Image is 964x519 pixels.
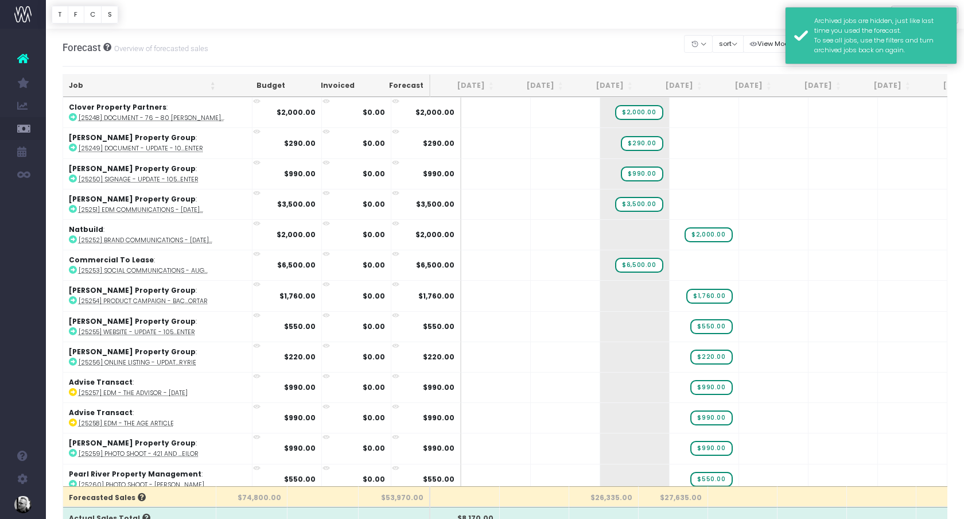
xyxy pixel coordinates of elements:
[284,169,316,179] strong: $990.00
[79,206,203,214] abbr: [25251] EDM Communications - AUG25
[69,469,201,479] strong: Pearl River Property Management
[363,322,385,331] strong: $0.00
[423,413,454,423] span: $990.00
[363,169,385,179] strong: $0.00
[415,107,454,118] span: $2,000.00
[284,322,316,331] strong: $550.00
[363,230,385,239] strong: $0.00
[63,464,252,494] td: :
[79,175,199,184] abbr: [25250] Signage - Update - 105 – 107 Carpenter
[63,311,252,342] td: :
[615,258,663,273] span: wayahead Sales Forecast Item
[63,433,252,463] td: :
[79,389,188,397] abbr: [25257] EDM - The Advisor - JUL25
[63,372,252,402] td: :
[423,138,454,149] span: $290.00
[79,358,196,367] abbr: [25256] Online listing - Update - 36 Ryrie
[79,144,203,153] abbr: [25249] Document - Update - 105 – 107 Carpenter
[430,75,500,97] th: Jun 25: activate to sort column ascending
[418,291,454,301] span: $1,760.00
[416,199,454,210] span: $3,500.00
[79,419,174,428] abbr: [25258] EDM - The Age Article
[423,382,454,393] span: $990.00
[685,227,732,242] span: wayahead Sales Forecast Item
[277,199,316,209] strong: $3,500.00
[284,352,316,362] strong: $220.00
[500,75,569,97] th: Jul 25: activate to sort column ascending
[712,35,744,53] button: sort
[363,260,385,270] strong: $0.00
[569,486,639,507] th: $26,335.00
[778,75,847,97] th: Nov 25: activate to sort column ascending
[360,75,430,97] th: Forecast
[363,474,385,484] strong: $0.00
[423,169,454,179] span: $990.00
[101,6,118,24] button: S
[847,75,916,97] th: Dec 25: activate to sort column ascending
[52,6,68,24] button: T
[423,352,454,362] span: $220.00
[569,75,639,97] th: Aug 25: activate to sort column ascending
[63,250,252,280] td: :
[79,297,208,305] abbr: [25254] Product Campaign - Back Catalogue - Bricks and Mortar
[69,102,166,112] strong: Clover Property Partners
[690,319,732,334] span: wayahead Sales Forecast Item
[363,199,385,209] strong: $0.00
[891,6,958,24] button: Configuration
[615,197,663,212] span: wayahead Sales Forecast Item
[216,486,287,507] th: $74,800.00
[63,97,252,127] td: :
[363,352,385,362] strong: $0.00
[63,75,221,97] th: Job: activate to sort column ascending
[639,75,708,97] th: Sep 25: activate to sort column ascending
[690,410,732,425] span: wayahead Sales Forecast Item
[63,402,252,433] td: :
[891,6,958,24] div: Vertical button group
[277,107,316,117] strong: $2,000.00
[621,136,663,151] span: wayahead Sales Forecast Item
[277,230,316,239] strong: $2,000.00
[69,316,196,326] strong: [PERSON_NAME] Property Group
[690,441,732,456] span: wayahead Sales Forecast Item
[690,380,732,395] span: wayahead Sales Forecast Item
[69,347,196,357] strong: [PERSON_NAME] Property Group
[63,219,252,250] td: :
[359,486,430,507] th: $53,970.00
[279,291,316,301] strong: $1,760.00
[639,486,708,507] th: $27,635.00
[284,443,316,453] strong: $990.00
[363,382,385,392] strong: $0.00
[63,42,101,53] span: Forecast
[79,266,208,275] abbr: [25253] Social Communications - AUG25
[84,6,102,24] button: C
[284,413,316,423] strong: $990.00
[69,164,196,173] strong: [PERSON_NAME] Property Group
[69,438,196,448] strong: [PERSON_NAME] Property Group
[63,189,252,219] td: :
[690,472,732,487] span: wayahead Sales Forecast Item
[743,35,806,53] button: View Mode
[363,291,385,301] strong: $0.00
[79,236,212,245] abbr: [25252] Brand Communications - AUG25
[52,6,118,24] div: Vertical button group
[284,474,316,484] strong: $550.00
[69,194,196,204] strong: [PERSON_NAME] Property Group
[69,133,196,142] strong: [PERSON_NAME] Property Group
[686,289,732,304] span: wayahead Sales Forecast Item
[423,474,454,485] span: $550.00
[79,114,224,122] abbr: [25248] Document - 76 – 80 Learmonth
[69,285,196,295] strong: [PERSON_NAME] Property Group
[363,107,385,117] strong: $0.00
[79,450,199,458] abbr: [25259] Photo Shoot - 421 and 423 Keilor
[63,127,252,158] td: :
[69,493,146,503] span: Forecasted Sales
[68,6,84,24] button: F
[416,260,454,270] span: $6,500.00
[423,443,454,454] span: $990.00
[284,382,316,392] strong: $990.00
[291,75,360,97] th: Invoiced
[79,328,195,336] abbr: [25255] Website - Update - 105 – 107 Carpenter
[363,413,385,423] strong: $0.00
[69,224,103,234] strong: Natbuild
[621,166,663,181] span: wayahead Sales Forecast Item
